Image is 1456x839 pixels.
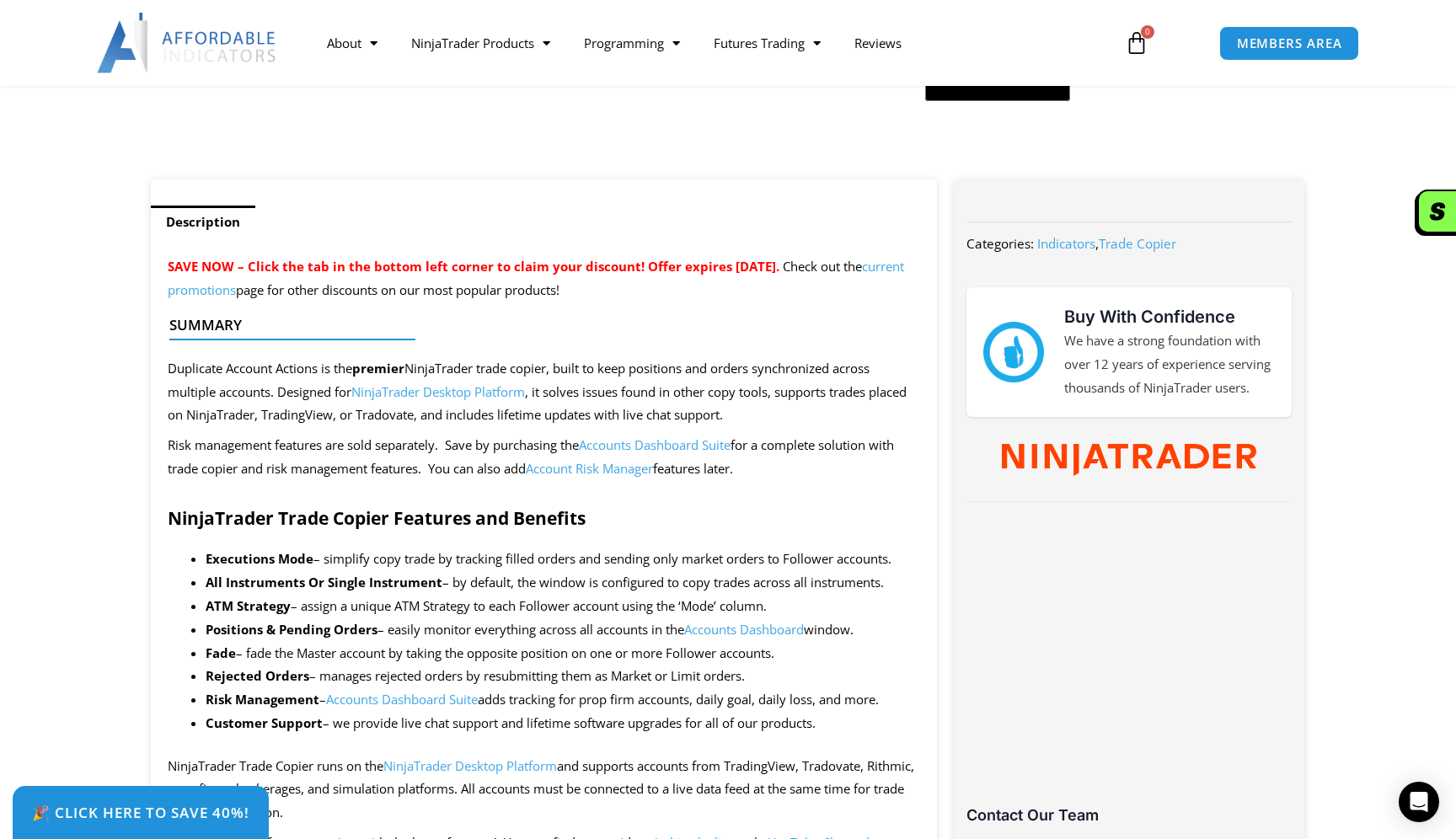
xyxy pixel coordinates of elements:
a: NinjaTrader Desktop Platform [383,757,557,774]
span: 🎉 Click Here to save 40%! [32,805,249,820]
a: Programming [567,24,697,62]
strong: Positions & Pending Orders [206,621,377,638]
a: About [310,24,394,62]
span: Categories: [966,235,1034,252]
a: MEMBERS AREA [1219,26,1360,61]
img: LogoAI | Affordable Indicators – NinjaTrader [97,13,278,73]
li: – manages rejected orders by resubmitting them as Market or Limit orders. [206,665,920,688]
p: Check out the page for other discounts on our most popular products! [168,255,920,302]
span: MEMBERS AREA [1237,37,1342,50]
h4: Summary [169,317,905,334]
a: Account Risk Manager [526,460,653,477]
img: mark thumbs good 43913 | Affordable Indicators – NinjaTrader [983,322,1044,382]
b: Rejected Orders [206,667,309,684]
a: 0 [1100,19,1174,67]
p: We have a strong foundation with over 12 years of experience serving thousands of NinjaTrader users. [1064,329,1275,400]
div: Open Intercom Messenger [1399,782,1439,822]
a: Description [151,206,255,238]
span: Duplicate Account Actions is the NinjaTrader trade copier, built to keep positions and orders syn... [168,360,907,424]
h3: Buy With Confidence [1064,304,1275,329]
strong: premier [352,360,404,377]
strong: Customer Support [206,714,323,731]
span: NinjaTrader Trade Copier runs on the and supports accounts from TradingView, Tradovate, Rithmic, ... [168,757,914,821]
b: ATM Strategy [206,597,291,614]
span: SAVE NOW – Click the tab in the bottom left corner to claim your discount! Offer expires [DATE]. [168,258,779,275]
li: – simplify copy trade by tracking filled orders and sending only market orders to Follower accounts. [206,548,920,571]
img: NinjaTrader Wordmark color RGB | Affordable Indicators – NinjaTrader [1002,444,1255,476]
b: Risk Management [206,691,319,708]
a: NinjaTrader Desktop Platform [351,383,525,400]
a: Reviews [838,24,918,62]
span: 0 [1141,25,1154,39]
li: – fade the Master account by taking the opposite position on one or more Follower accounts. [206,642,920,665]
li: – easily monitor everything across all accounts in the window. [206,618,920,642]
li: – by default, the window is configured to copy trades across all instruments. [206,571,920,595]
li: – assign a unique ATM Strategy to each Follower account using the ‘Mode’ column. [206,595,920,618]
a: Trade Copier [1099,235,1176,252]
strong: NinjaTrader Trade Copier Features and Benefits [168,506,586,530]
a: NinjaTrader Products [394,24,567,62]
a: 🎉 Click Here to save 40%! [13,786,269,839]
a: Indicators [1037,235,1095,252]
a: Futures Trading [697,24,838,62]
li: – we provide live chat support and lifetime software upgrades for all of our products. [206,712,920,735]
a: Accounts Dashboard Suite [326,691,478,708]
span: , [1037,235,1176,252]
strong: Executions Mode [206,550,313,567]
p: Risk management features are sold separately. Save by purchasing the for a complete solution with... [168,434,920,481]
a: Accounts Dashboard Suite [579,436,731,453]
nav: Menu [310,24,1105,62]
strong: Fade [206,644,236,661]
iframe: PayPal Message 1 [779,112,1271,126]
a: Accounts Dashboard [684,621,804,638]
li: – adds tracking for prop firm accounts, daily goal, daily loss, and more. [206,688,920,712]
button: Buy with GPay [925,67,1070,101]
strong: All Instruments Or Single Instrument [206,574,442,591]
iframe: Customer reviews powered by Trustpilot [966,523,1292,818]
